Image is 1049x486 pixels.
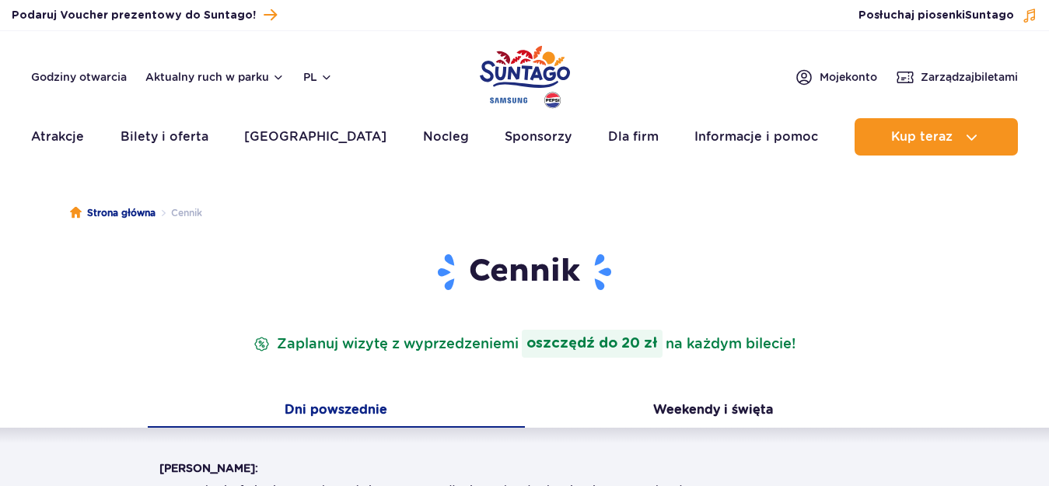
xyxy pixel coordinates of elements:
[855,118,1018,156] button: Kup teraz
[608,118,659,156] a: Dla firm
[820,69,877,85] span: Moje konto
[159,462,258,474] strong: [PERSON_NAME]:
[121,118,208,156] a: Bilety i oferta
[145,71,285,83] button: Aktualny ruch w parku
[159,252,890,292] h1: Cennik
[31,118,84,156] a: Atrakcje
[858,8,1014,23] span: Posłuchaj piosenki
[250,330,799,358] p: Zaplanuj wizytę z wyprzedzeniem na każdym bilecie!
[480,39,570,110] a: Park of Poland
[896,68,1018,86] a: Zarządzajbiletami
[31,69,127,85] a: Godziny otwarcia
[965,10,1014,21] span: Suntago
[12,8,256,23] span: Podaruj Voucher prezentowy do Suntago!
[12,5,277,26] a: Podaruj Voucher prezentowy do Suntago!
[921,69,1018,85] span: Zarządzaj biletami
[891,130,953,144] span: Kup teraz
[525,395,902,428] button: Weekendy i święta
[70,205,156,221] a: Strona główna
[148,395,525,428] button: Dni powszednie
[303,69,333,85] button: pl
[156,205,202,221] li: Cennik
[694,118,818,156] a: Informacje i pomoc
[858,8,1037,23] button: Posłuchaj piosenkiSuntago
[795,68,877,86] a: Mojekonto
[505,118,572,156] a: Sponsorzy
[522,330,663,358] strong: oszczędź do 20 zł
[244,118,386,156] a: [GEOGRAPHIC_DATA]
[423,118,469,156] a: Nocleg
